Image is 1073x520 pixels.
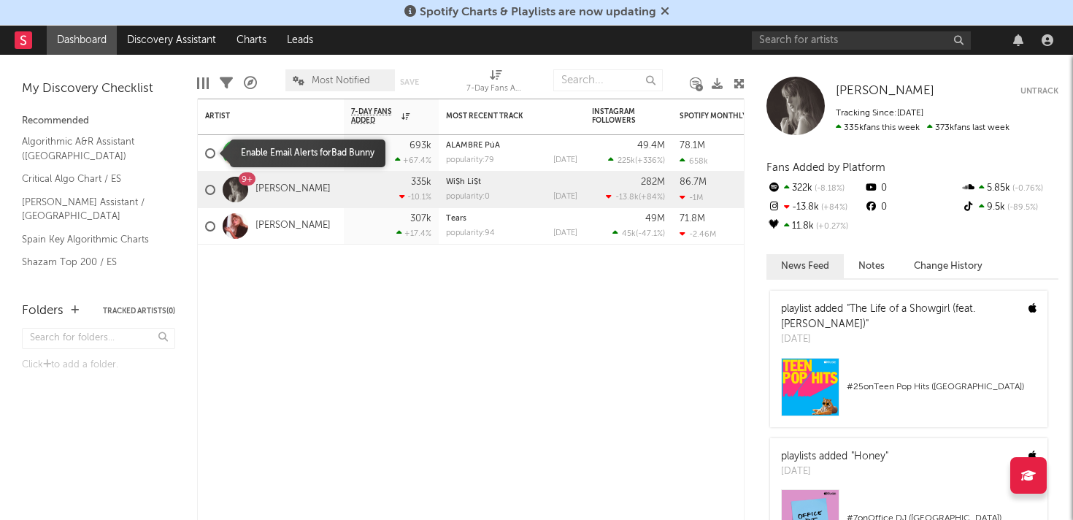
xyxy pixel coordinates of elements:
[819,204,847,212] span: +84 %
[244,62,257,104] div: A&R Pipeline
[22,232,161,248] a: Spain Key Algorithmic Charts
[864,198,961,217] div: 0
[812,185,845,193] span: -8.18 %
[844,254,899,278] button: Notes
[781,449,888,464] div: playlists added
[770,358,1047,427] a: #25onTeen Pop Hits ([GEOGRAPHIC_DATA])
[255,183,331,196] a: [PERSON_NAME]
[410,214,431,223] div: 307k
[847,378,1037,396] div: # 25 on Teen Pop Hits ([GEOGRAPHIC_DATA])
[553,69,663,91] input: Search...
[752,31,971,50] input: Search for artists
[618,157,635,165] span: 225k
[836,123,1009,132] span: 373k fans last week
[399,192,431,202] div: -10.1 %
[22,328,175,349] input: Search for folders...
[22,194,161,224] a: [PERSON_NAME] Assistant / [GEOGRAPHIC_DATA]
[205,112,315,121] div: Artist
[961,179,1058,198] div: 5.85k
[766,179,864,198] div: 322k
[645,214,665,223] div: 49M
[766,162,885,173] span: Fans Added by Platform
[638,230,663,238] span: -47.1 %
[781,302,1018,332] div: playlist added
[680,177,707,187] div: 86.7M
[446,215,466,223] a: Tears
[615,194,639,202] span: -13.8k
[766,217,864,236] div: 11.8k
[400,78,419,86] button: Save
[446,193,490,201] div: popularity: 0
[641,177,665,187] div: 282M
[553,229,577,237] div: [DATE]
[661,7,669,18] span: Dismiss
[226,26,277,55] a: Charts
[22,302,64,320] div: Folders
[766,254,844,278] button: News Feed
[466,80,525,98] div: 7-Day Fans Added (7-Day Fans Added)
[1010,185,1043,193] span: -0.76 %
[680,112,789,121] div: Spotify Monthly Listeners
[864,179,961,198] div: 0
[766,198,864,217] div: -13.8k
[899,254,997,278] button: Change History
[836,123,920,132] span: 335k fans this week
[446,142,500,150] a: ALAMBRE PúA
[641,194,663,202] span: +84 %
[680,156,708,166] div: 658k
[680,141,705,150] div: 78.1M
[22,80,175,98] div: My Discovery Checklist
[622,230,636,238] span: 45k
[680,229,716,239] div: -2.46M
[197,62,209,104] div: Edit Columns
[22,171,161,187] a: Critical Algo Chart / ES
[420,7,656,18] span: Spotify Charts & Playlists are now updating
[446,156,494,164] div: popularity: 79
[220,62,233,104] div: Filters
[411,177,431,187] div: 335k
[553,156,577,164] div: [DATE]
[612,229,665,238] div: ( )
[277,26,323,55] a: Leads
[637,141,665,150] div: 49.4M
[781,332,1018,347] div: [DATE]
[466,62,525,104] div: 7-Day Fans Added (7-Day Fans Added)
[446,178,481,186] a: Wi$h Li$t
[446,215,577,223] div: Tears
[961,198,1058,217] div: 9.5k
[637,157,663,165] span: +336 %
[836,109,923,118] span: Tracking Since: [DATE]
[255,147,303,159] a: Bad Bunny
[22,112,175,130] div: Recommended
[22,254,161,270] a: Shazam Top 200 / ES
[680,193,703,202] div: -1M
[592,107,643,125] div: Instagram Followers
[255,220,331,232] a: [PERSON_NAME]
[814,223,848,231] span: +0.27 %
[312,76,370,85] span: Most Notified
[446,142,577,150] div: ALAMBRE PúA
[836,84,934,99] a: [PERSON_NAME]
[22,356,175,374] div: Click to add a folder.
[680,214,705,223] div: 71.8M
[395,156,431,165] div: +67.4 %
[47,26,117,55] a: Dashboard
[553,193,577,201] div: [DATE]
[22,134,161,164] a: Algorithmic A&R Assistant ([GEOGRAPHIC_DATA])
[446,112,555,121] div: Most Recent Track
[446,178,577,186] div: Wi$h Li$t
[851,451,888,462] a: "Honey"
[606,192,665,202] div: ( )
[1020,84,1058,99] button: Untrack
[608,156,665,165] div: ( )
[117,26,226,55] a: Discovery Assistant
[781,464,888,479] div: [DATE]
[781,304,975,329] a: "The Life of a Showgirl (feat. [PERSON_NAME])"
[446,229,495,237] div: popularity: 94
[396,229,431,238] div: +17.4 %
[409,141,431,150] div: 693k
[103,307,175,315] button: Tracked Artists(0)
[351,107,398,125] span: 7-Day Fans Added
[836,85,934,97] span: [PERSON_NAME]
[1005,204,1038,212] span: -89.5 %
